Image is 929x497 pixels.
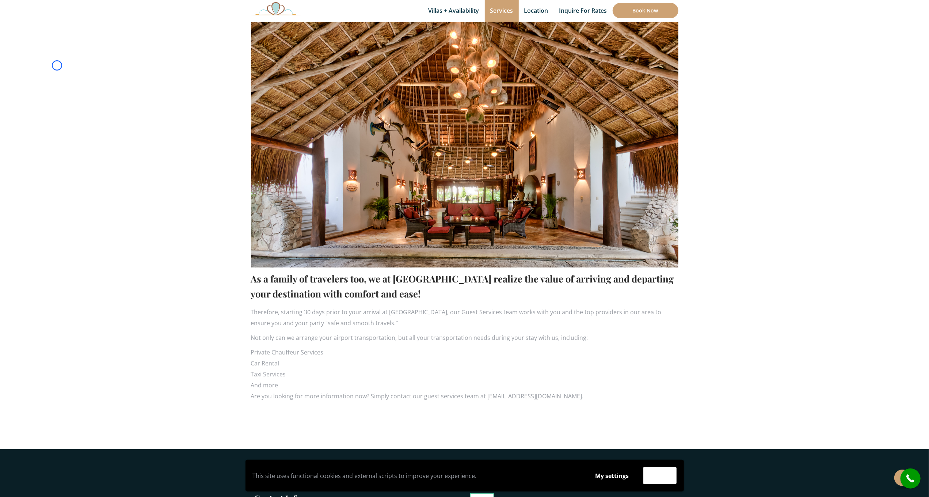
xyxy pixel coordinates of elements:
img: Awesome Logo [251,2,301,15]
li: And more [251,380,678,391]
a: Book Now [613,3,678,18]
button: My settings [589,467,636,484]
h2: As a family of travelers too, we at [GEOGRAPHIC_DATA] realize the value of arriving and departing... [251,271,678,301]
p: This site uses functional cookies and external scripts to improve your experience. [253,470,581,481]
button: Accept [643,467,677,484]
i: call [902,470,919,487]
li: Private Chauffeur Services [251,347,678,358]
li: Taxi Services [251,369,678,380]
p: Therefore, starting 30 days prior to your arrival at [GEOGRAPHIC_DATA], our Guest Services team w... [251,307,678,329]
p: Are you looking for more information now? Simply contact our guest services team at [EMAIL_ADDRES... [251,391,678,402]
a: call [901,468,921,489]
li: Car Rental [251,358,678,369]
p: Not only can we arrange your airport transportation, but all your transportation needs during you... [251,332,678,343]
